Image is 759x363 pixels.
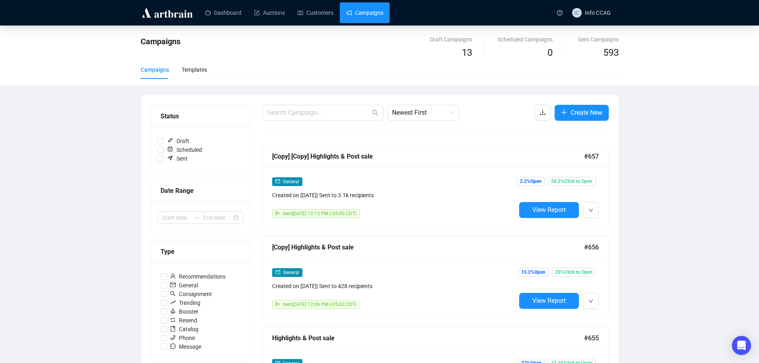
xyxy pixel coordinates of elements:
[203,213,231,222] input: End date
[462,47,472,58] span: 13
[584,242,599,252] span: #656
[141,37,180,46] span: Campaigns
[498,35,553,44] div: Scheduled Campaigns
[584,151,599,161] span: #657
[578,35,619,44] div: Sent Campaigns
[170,273,176,279] span: user
[275,179,280,184] span: mail
[588,208,593,213] span: down
[182,65,207,74] div: Templates
[555,105,609,121] button: Create New
[161,247,240,257] div: Type
[298,2,333,23] a: Customers
[167,316,200,325] span: Resend
[194,214,200,221] span: swap-right
[170,317,176,323] span: retweet
[254,2,285,23] a: Auctions
[170,335,176,340] span: phone
[162,213,190,222] input: Start date
[161,186,240,196] div: Date Range
[262,145,609,228] a: [Copy] [Copy] Highlights & Post sale#657mailGeneralCreated on [DATE]| Sent to 3.1k recipientssend...
[272,333,584,343] div: Highlights & Post sale
[532,206,566,214] span: View Report
[283,179,299,184] span: General
[372,110,379,116] span: search
[141,6,194,19] img: logo
[167,342,204,351] span: Message
[141,65,169,74] div: Campaigns
[557,10,563,16] span: question-circle
[584,333,599,343] span: #655
[518,268,549,277] span: 15.2% Open
[167,281,201,290] span: General
[170,282,176,288] span: mail
[167,290,215,298] span: Consignment
[275,211,280,216] span: send
[552,268,596,277] span: 20% Click to Open
[275,302,280,306] span: send
[205,2,241,23] a: Dashboard
[283,211,357,216] span: Sent [DATE] 12:13 PM (-05:00 CDT)
[517,177,545,186] span: 2.2% Open
[283,270,299,275] span: General
[346,2,383,23] a: Campaigns
[164,137,192,145] span: Draft
[164,154,191,163] span: Sent
[170,291,176,296] span: search
[262,236,609,319] a: [Copy] Highlights & Post sale#656mailGeneralCreated on [DATE]| Sent to 428 recipientssendSent[DAT...
[561,109,567,116] span: plus
[167,325,202,334] span: Catalog
[571,108,602,118] span: Create New
[732,336,751,355] div: Open Intercom Messenger
[267,108,371,118] input: Search Campaign...
[167,334,198,342] span: Phone
[170,326,176,332] span: book
[167,272,229,281] span: Recommendations
[519,293,579,309] button: View Report
[585,10,611,16] span: Info CCAG
[170,308,176,314] span: rocket
[548,177,596,186] span: 58.2% Click to Open
[272,151,584,161] div: [Copy] [Copy] Highlights & Post sale
[519,202,579,218] button: View Report
[539,109,546,116] span: download
[392,105,454,120] span: Newest First
[588,299,593,304] span: down
[272,282,516,290] div: Created on [DATE] | Sent to 428 recipients
[532,297,566,304] span: View Report
[547,47,553,58] span: 0
[574,8,579,17] span: IC
[275,270,280,275] span: mail
[603,47,619,58] span: 593
[167,298,204,307] span: Trending
[283,302,357,307] span: Sent [DATE] 12:06 PM (-05:00 CDT)
[272,242,584,252] div: [Copy] Highlights & Post sale
[430,35,472,44] div: Draft Campaigns
[164,145,205,154] span: Scheduled
[161,111,240,121] div: Status
[170,300,176,305] span: rise
[194,214,200,221] span: to
[272,191,516,200] div: Created on [DATE] | Sent to 3.1k recipients
[167,307,202,316] span: Booster
[170,343,176,349] span: message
